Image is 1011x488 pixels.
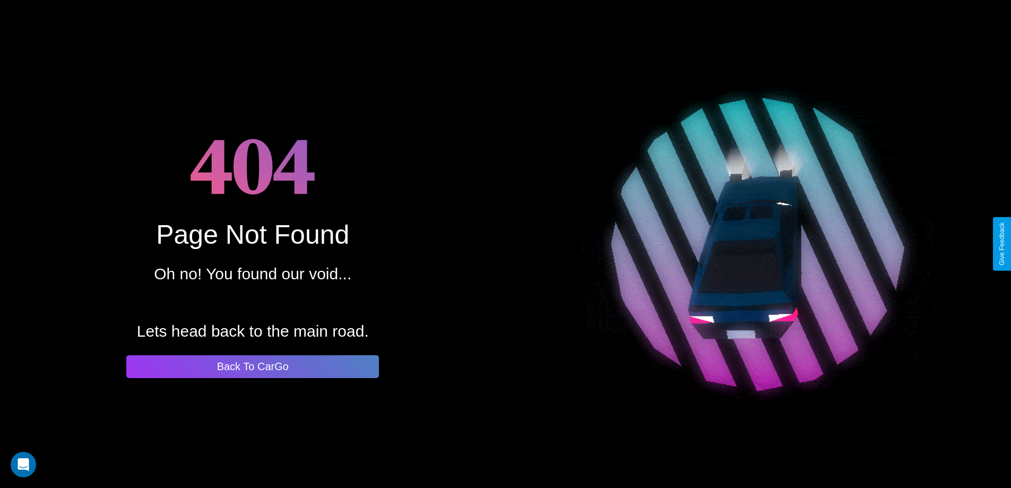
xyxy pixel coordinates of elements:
[126,355,379,378] button: Back To CarGo
[190,110,316,219] h1: 404
[581,67,935,421] img: spinning car
[137,260,369,346] p: Oh no! You found our void... Lets head back to the main road.
[998,222,1006,266] div: Give Feedback
[11,452,36,477] div: Open Intercom Messenger
[156,219,349,250] div: Page Not Found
